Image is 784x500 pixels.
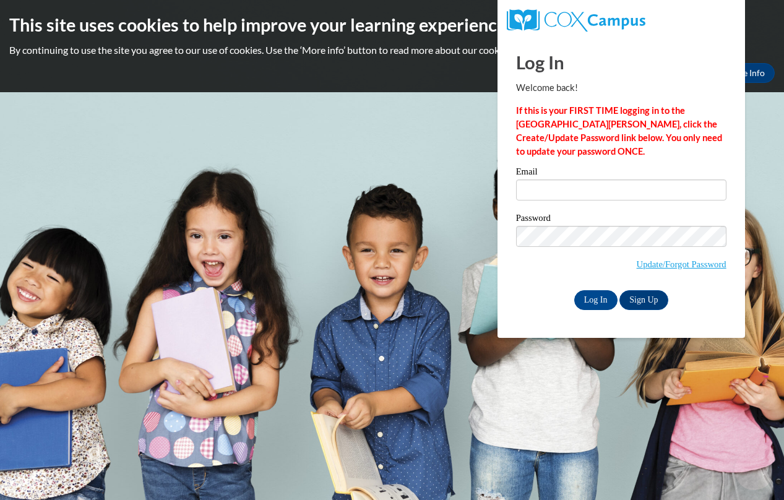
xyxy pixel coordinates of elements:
[9,43,775,57] p: By continuing to use the site you agree to our use of cookies. Use the ‘More info’ button to read...
[507,9,645,32] img: COX Campus
[619,290,668,310] a: Sign Up
[9,12,775,37] h2: This site uses cookies to help improve your learning experience.
[516,50,726,75] h1: Log In
[637,259,726,269] a: Update/Forgot Password
[734,450,774,490] iframe: Button to launch messaging window
[516,213,726,226] label: Password
[516,81,726,95] p: Welcome back!
[516,167,726,179] label: Email
[717,63,775,83] a: More Info
[516,105,722,157] strong: If this is your FIRST TIME logging in to the [GEOGRAPHIC_DATA][PERSON_NAME], click the Create/Upd...
[574,290,618,310] input: Log In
